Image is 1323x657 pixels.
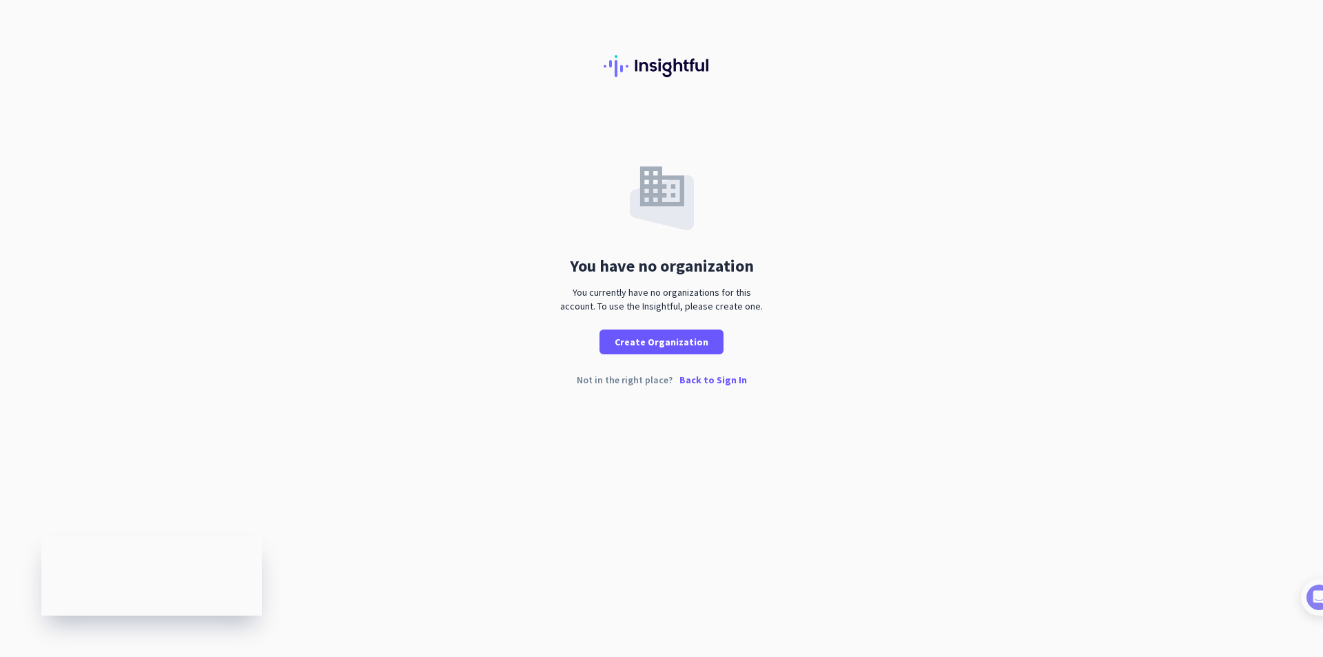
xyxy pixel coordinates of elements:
div: You have no organization [570,258,754,274]
iframe: Insightful Status [41,536,262,616]
button: Create Organization [599,330,724,354]
span: Create Organization [615,335,708,349]
div: You currently have no organizations for this account. To use the Insightful, please create one. [555,285,768,313]
p: Back to Sign In [679,375,747,385]
img: Insightful [604,55,719,77]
